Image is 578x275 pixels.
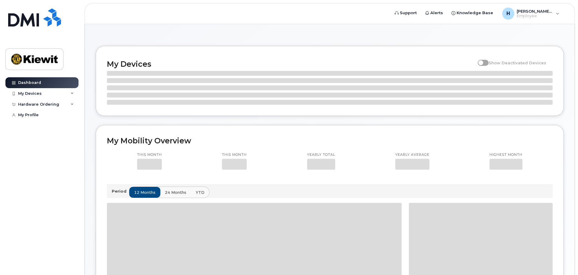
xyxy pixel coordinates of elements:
p: Highest month [490,152,522,157]
p: Yearly average [395,152,429,157]
span: 24 months [165,190,186,195]
p: This month [222,152,247,157]
input: Show Deactivated Devices [478,57,483,62]
p: Yearly total [307,152,335,157]
span: Show Deactivated Devices [489,60,546,65]
h2: My Mobility Overview [107,136,553,145]
h2: My Devices [107,59,475,69]
p: This month [137,152,162,157]
p: Period [112,188,129,194]
span: YTD [196,190,204,195]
